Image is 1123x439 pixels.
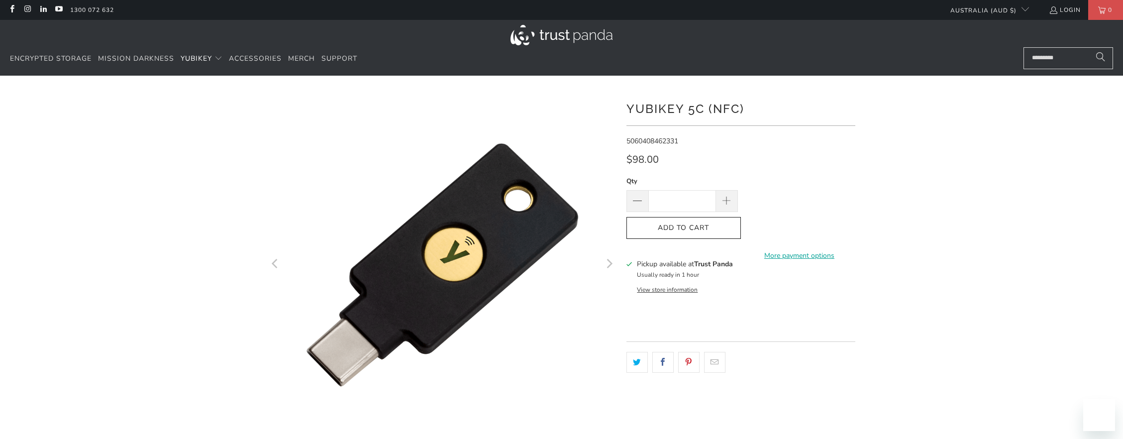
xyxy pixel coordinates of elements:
[626,153,659,166] span: $98.00
[229,54,282,63] span: Accessories
[637,259,733,269] h3: Pickup available at
[54,6,63,14] a: Trust Panda Australia on YouTube
[1049,4,1081,15] a: Login
[288,47,315,71] a: Merch
[321,54,357,63] span: Support
[694,259,733,269] b: Trust Panda
[1023,47,1113,69] input: Search...
[626,352,648,373] a: Share this on Twitter
[626,136,678,146] span: 5060408462331
[1088,47,1113,69] button: Search
[637,271,699,279] small: Usually ready in 1 hour
[181,54,212,63] span: YubiKey
[229,47,282,71] a: Accessories
[626,176,738,187] label: Qty
[181,47,222,71] summary: YubiKey
[10,47,92,71] a: Encrypted Storage
[268,91,284,439] button: Previous
[652,352,674,373] a: Share this on Facebook
[678,352,700,373] a: Share this on Pinterest
[23,6,31,14] a: Trust Panda Australia on Instagram
[704,352,725,373] a: Email this to a friend
[10,47,357,71] nav: Translation missing: en.navigation.header.main_nav
[98,54,174,63] span: Mission Darkness
[637,224,730,232] span: Add to Cart
[268,91,616,439] a: YubiKey 5C (NFC) - Trust Panda
[601,91,617,439] button: Next
[510,25,613,45] img: Trust Panda Australia
[98,47,174,71] a: Mission Darkness
[744,250,855,261] a: More payment options
[637,286,698,294] button: View store information
[321,47,357,71] a: Support
[39,6,47,14] a: Trust Panda Australia on LinkedIn
[1083,399,1115,431] iframe: Button to launch messaging window
[288,54,315,63] span: Merch
[10,54,92,63] span: Encrypted Storage
[70,4,114,15] a: 1300 072 632
[626,98,855,118] h1: YubiKey 5C (NFC)
[7,6,16,14] a: Trust Panda Australia on Facebook
[626,217,741,239] button: Add to Cart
